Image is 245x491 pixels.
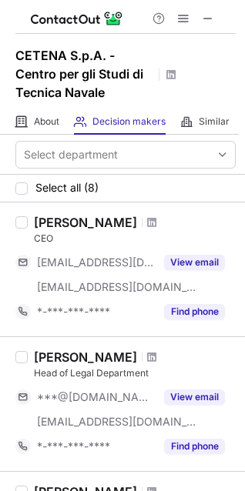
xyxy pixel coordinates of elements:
[37,256,155,269] span: [EMAIL_ADDRESS][DOMAIN_NAME]
[164,304,225,319] button: Reveal Button
[34,215,137,230] div: [PERSON_NAME]
[164,439,225,454] button: Reveal Button
[37,415,197,429] span: [EMAIL_ADDRESS][DOMAIN_NAME]
[31,9,123,28] img: ContactOut v5.3.10
[34,349,137,365] div: [PERSON_NAME]
[34,366,236,380] div: Head of Legal Department
[15,46,154,102] h1: CETENA S.p.A. - Centro per gli Studi di Tecnica Navale
[34,232,236,245] div: CEO
[92,115,166,128] span: Decision makers
[35,182,99,194] span: Select all (8)
[24,147,118,162] div: Select department
[164,389,225,405] button: Reveal Button
[199,115,230,128] span: Similar
[37,390,155,404] span: ***@[DOMAIN_NAME]
[164,255,225,270] button: Reveal Button
[34,115,59,128] span: About
[37,280,197,294] span: [EMAIL_ADDRESS][DOMAIN_NAME]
